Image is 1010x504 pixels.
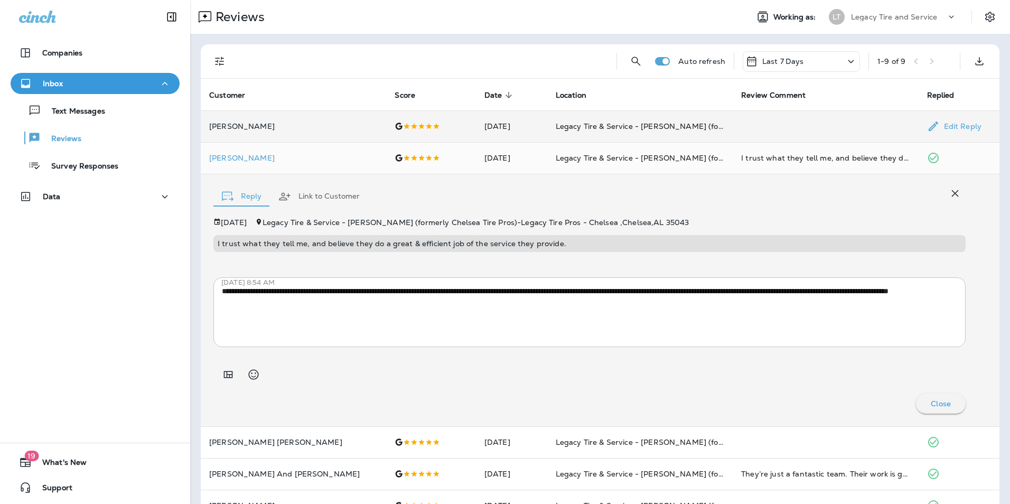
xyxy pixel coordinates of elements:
[476,426,547,458] td: [DATE]
[916,394,966,414] button: Close
[484,90,516,100] span: Date
[209,470,378,478] p: [PERSON_NAME] And [PERSON_NAME]
[556,90,600,100] span: Location
[476,458,547,490] td: [DATE]
[762,57,804,66] p: Last 7 Days
[270,178,368,216] button: Link to Customer
[41,162,118,172] p: Survey Responses
[556,91,586,100] span: Location
[829,9,845,25] div: LT
[213,178,270,216] button: Reply
[556,122,810,131] span: Legacy Tire & Service - [PERSON_NAME] (formerly Chelsea Tire Pros)
[11,42,180,63] button: Companies
[42,49,82,57] p: Companies
[678,57,725,66] p: Auto refresh
[209,122,378,130] p: [PERSON_NAME]
[243,364,264,385] button: Select an emoji
[11,73,180,94] button: Inbox
[556,469,810,479] span: Legacy Tire & Service - [PERSON_NAME] (formerly Chelsea Tire Pros)
[209,154,378,162] p: [PERSON_NAME]
[969,51,990,72] button: Export as CSV
[218,239,961,248] p: I trust what they tell me, and believe they do a great & efficient job of the service they provide.
[11,154,180,176] button: Survey Responses
[773,13,818,22] span: Working as:
[927,90,968,100] span: Replied
[209,154,378,162] div: Click to view Customer Drawer
[395,90,429,100] span: Score
[556,437,810,447] span: Legacy Tire & Service - [PERSON_NAME] (formerly Chelsea Tire Pros)
[741,469,910,479] div: They’re just a fantastic team. Their work is great, priced fairly and best of all they’re honest....
[32,458,87,471] span: What's New
[476,110,547,142] td: [DATE]
[11,127,180,149] button: Reviews
[218,364,239,385] button: Add in a premade template
[43,192,61,201] p: Data
[24,451,39,461] span: 19
[11,477,180,498] button: Support
[940,122,981,130] p: Edit Reply
[11,99,180,122] button: Text Messages
[221,278,974,287] p: [DATE] 8:54 AM
[209,438,378,446] p: [PERSON_NAME] [PERSON_NAME]
[741,90,819,100] span: Review Comment
[484,91,502,100] span: Date
[263,218,689,227] span: Legacy Tire & Service - [PERSON_NAME] (formerly Chelsea Tire Pros) - Legacy Tire Pros - Chelsea ,...
[851,13,937,21] p: Legacy Tire and Service
[211,9,265,25] p: Reviews
[209,90,259,100] span: Customer
[476,142,547,174] td: [DATE]
[32,483,72,496] span: Support
[43,79,63,88] p: Inbox
[209,91,245,100] span: Customer
[41,107,105,117] p: Text Messages
[741,91,806,100] span: Review Comment
[209,51,230,72] button: Filters
[877,57,905,66] div: 1 - 9 of 9
[221,218,247,227] p: [DATE]
[927,91,955,100] span: Replied
[395,91,415,100] span: Score
[625,51,647,72] button: Search Reviews
[741,153,910,163] div: I trust what they tell me, and believe they do a great & efficient job of the service they provide.
[980,7,999,26] button: Settings
[157,6,186,27] button: Collapse Sidebar
[11,452,180,473] button: 19What's New
[931,399,951,408] p: Close
[556,153,810,163] span: Legacy Tire & Service - [PERSON_NAME] (formerly Chelsea Tire Pros)
[41,134,81,144] p: Reviews
[11,186,180,207] button: Data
